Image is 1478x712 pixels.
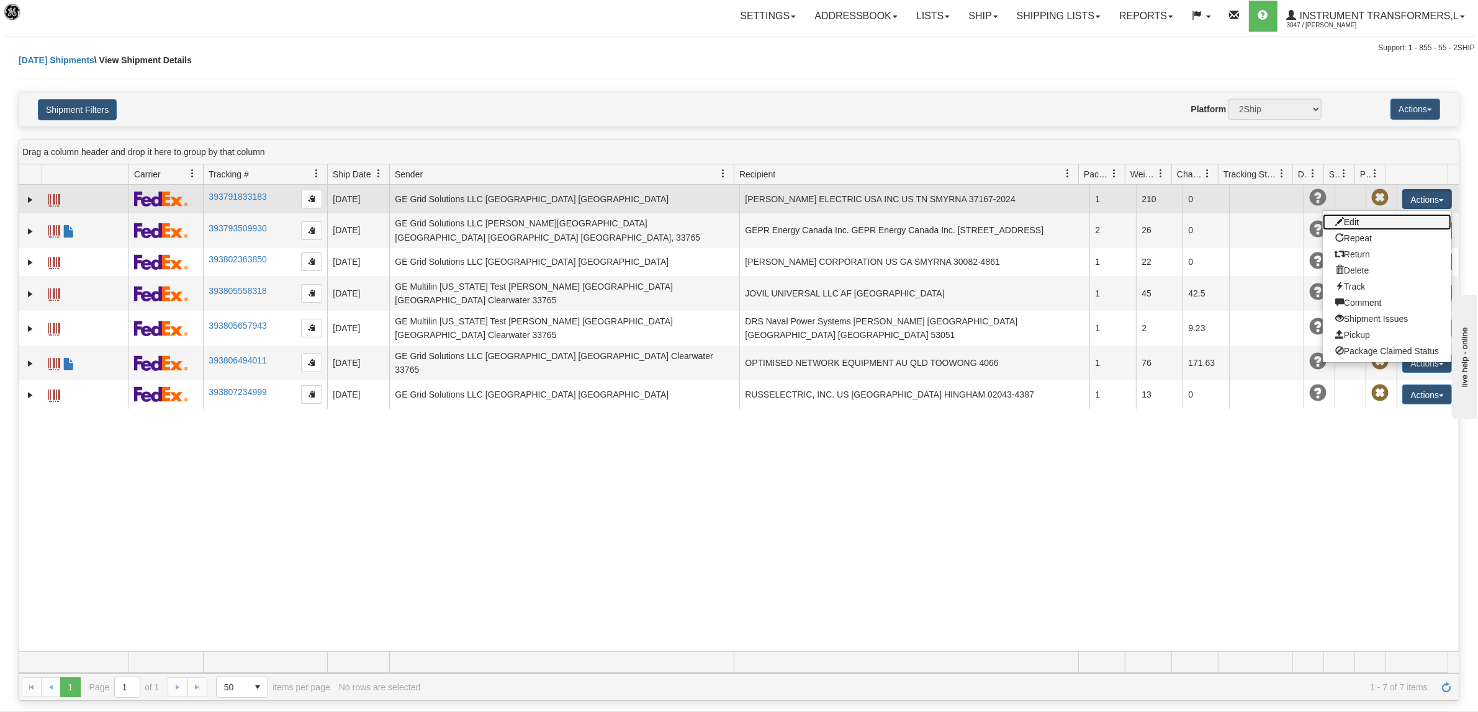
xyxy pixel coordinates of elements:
span: select [248,677,268,697]
td: GE Grid Solutions LLC [GEOGRAPHIC_DATA] [GEOGRAPHIC_DATA] [389,380,739,409]
span: Pickup Not Assigned [1371,353,1389,370]
a: Expand [24,256,37,269]
button: Copy to clipboard [301,319,322,337]
span: Page 1 [60,677,80,697]
a: Label [48,251,60,271]
a: Carrier filter column settings [182,163,203,184]
span: items per page [216,677,330,698]
a: Charge filter column settings [1197,163,1218,184]
td: 26 [1136,213,1183,248]
a: Label [48,384,60,404]
td: [DATE] [327,185,389,213]
a: Refresh [1436,677,1456,697]
span: Pickup Not Assigned [1371,189,1389,207]
a: 393793509930 [209,223,266,233]
a: Weight filter column settings [1150,163,1171,184]
a: [DATE] Shipments [19,55,94,65]
a: Pickup Status filter column settings [1364,163,1386,184]
td: GE Multilin [US_STATE] Test [PERSON_NAME] [GEOGRAPHIC_DATA] [GEOGRAPHIC_DATA] Clearwater 33765 [389,276,739,311]
td: [DATE] [327,380,389,409]
button: Actions [1402,189,1452,209]
button: Copy to clipboard [301,221,322,240]
td: 1 [1089,185,1136,213]
img: 2 - FedEx Express® [134,223,188,238]
a: Expand [24,225,37,238]
img: 2 - FedEx Express® [134,355,188,371]
a: Repeat [1323,230,1451,246]
button: Copy to clipboard [301,354,322,372]
a: Edit [1323,214,1451,230]
button: Copy to clipboard [301,385,322,404]
span: Instrument Transformers,L [1297,11,1459,21]
span: Unknown [1309,318,1327,336]
a: Shipment Issues [1323,311,1451,327]
a: Return [1323,246,1451,262]
button: Actions [1390,99,1440,120]
td: [DATE] [327,276,389,311]
a: 393805657943 [209,321,266,331]
button: Shipment Filters [38,99,117,120]
a: Instrument Transformers,L 3047 / [PERSON_NAME] [1277,1,1474,32]
a: Sender filter column settings [713,163,734,184]
td: 2 [1136,311,1183,345]
td: 0 [1183,185,1229,213]
a: Track [1323,278,1451,295]
td: 210 [1136,185,1183,213]
td: DRS Naval Power Systems [PERSON_NAME] [GEOGRAPHIC_DATA] [GEOGRAPHIC_DATA] [GEOGRAPHIC_DATA] 53051 [739,311,1089,345]
td: 0 [1183,248,1229,277]
span: Pickup Status [1360,168,1371,180]
a: Ship Date filter column settings [368,163,389,184]
button: Copy to clipboard [301,190,322,208]
img: 2 - FedEx Express® [134,321,188,336]
td: GEPR Energy Canada Inc. GEPR Energy Canada Inc. [STREET_ADDRESS] [739,213,1089,248]
a: 393802363850 [209,254,266,264]
td: GE Grid Solutions LLC [GEOGRAPHIC_DATA] [GEOGRAPHIC_DATA] Clearwater 33765 [389,345,739,380]
button: Actions [1402,385,1452,404]
td: 1 [1089,276,1136,311]
img: 2 - FedEx Express® [134,386,188,402]
a: Packages filter column settings [1104,163,1125,184]
td: 22 [1136,248,1183,277]
span: Packages [1084,168,1110,180]
span: Unknown [1309,189,1327,207]
a: Expand [24,323,37,335]
td: 1 [1089,345,1136,380]
td: [PERSON_NAME] CORPORATION US GA SMYRNA 30082-4861 [739,248,1089,277]
a: 393807234999 [209,387,266,397]
td: [DATE] [327,345,389,380]
td: 1 [1089,248,1136,277]
a: Shipping lists [1007,1,1110,32]
a: Settings [731,1,805,32]
input: Page 1 [115,677,140,697]
span: \ View Shipment Details [94,55,192,65]
a: Commercial Invoice [63,352,75,372]
td: 42.5 [1183,276,1229,311]
td: 9.23 [1183,311,1229,345]
span: Pickup Not Assigned [1371,385,1389,402]
a: Lists [907,1,959,32]
a: Commercial Invoice [63,220,75,239]
span: Unknown [1309,221,1327,238]
a: Reports [1110,1,1183,32]
img: 2 - FedEx Express® [134,191,188,207]
a: Label [48,220,60,239]
iframe: chat widget [1449,293,1477,419]
img: logo3047.jpg [3,3,66,35]
span: Unknown [1309,283,1327,301]
button: Actions [1402,353,1452,373]
a: Tracking Status filter column settings [1271,163,1292,184]
span: Charge [1177,168,1203,180]
a: Addressbook [805,1,907,32]
a: Delivery Status filter column settings [1302,163,1323,184]
a: 393806494011 [209,355,266,365]
td: 2 [1089,213,1136,248]
span: Ship Date [333,168,371,180]
td: 0 [1183,213,1229,248]
a: Expand [24,194,37,206]
td: GE Grid Solutions LLC [GEOGRAPHIC_DATA] [GEOGRAPHIC_DATA] [389,248,739,277]
td: 1 [1089,311,1136,345]
label: Platform [1191,103,1227,115]
span: Page sizes drop down [216,677,268,698]
td: 13 [1136,380,1183,409]
span: Weight [1130,168,1156,180]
